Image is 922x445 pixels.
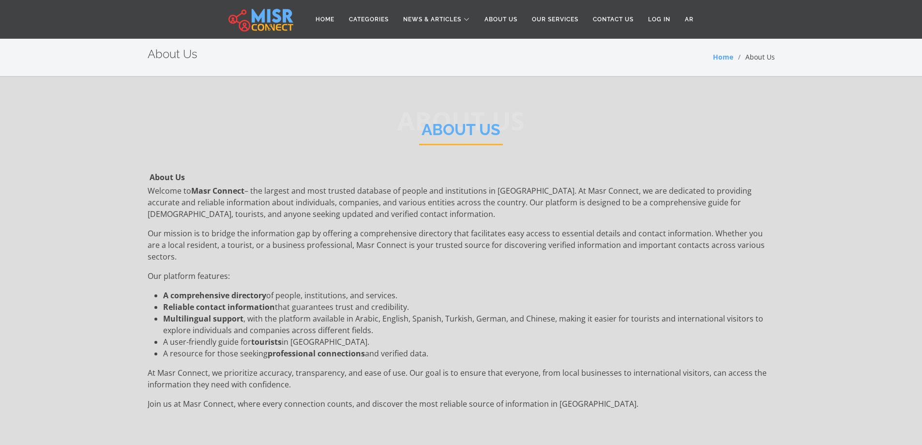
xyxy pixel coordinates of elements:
[678,10,701,29] a: AR
[163,302,275,312] strong: Reliable contact information
[733,52,775,62] li: About Us
[163,348,775,359] li: A resource for those seeking and verified data.
[148,398,775,410] p: Join us at Masr Connect, where every connection counts, and discover the most reliable source of ...
[419,121,503,145] h2: About Us
[163,313,775,336] li: , with the platform available in Arabic, English, Spanish, Turkish, German, and Chinese, making i...
[191,185,244,196] strong: Masr Connect
[148,367,775,390] p: At Masr Connect, we prioritize accuracy, transparency, and ease of use. Our goal is to ensure tha...
[713,52,733,61] a: Home
[396,10,477,29] a: News & Articles
[163,290,775,301] li: of people, institutions, and services.
[163,336,775,348] li: A user-friendly guide for in [GEOGRAPHIC_DATA].
[148,47,197,61] h2: About Us
[163,301,775,313] li: that guarantees trust and credibility.
[586,10,641,29] a: Contact Us
[525,10,586,29] a: Our Services
[148,270,775,282] p: Our platform features:
[148,185,775,220] p: Welcome to – the largest and most trusted database of people and institutions in [GEOGRAPHIC_DATA...
[403,15,461,24] span: News & Articles
[228,7,293,31] img: main.misr_connect
[163,313,243,324] strong: Multilingual support
[251,337,282,347] strong: tourists
[163,290,266,301] strong: A comprehensive directory
[268,348,365,359] strong: professional connections
[342,10,396,29] a: Categories
[308,10,342,29] a: Home
[150,172,185,183] strong: About Us
[477,10,525,29] a: About Us
[148,228,775,262] p: Our mission is to bridge the information gap by offering a comprehensive directory that facilitat...
[641,10,678,29] a: Log in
